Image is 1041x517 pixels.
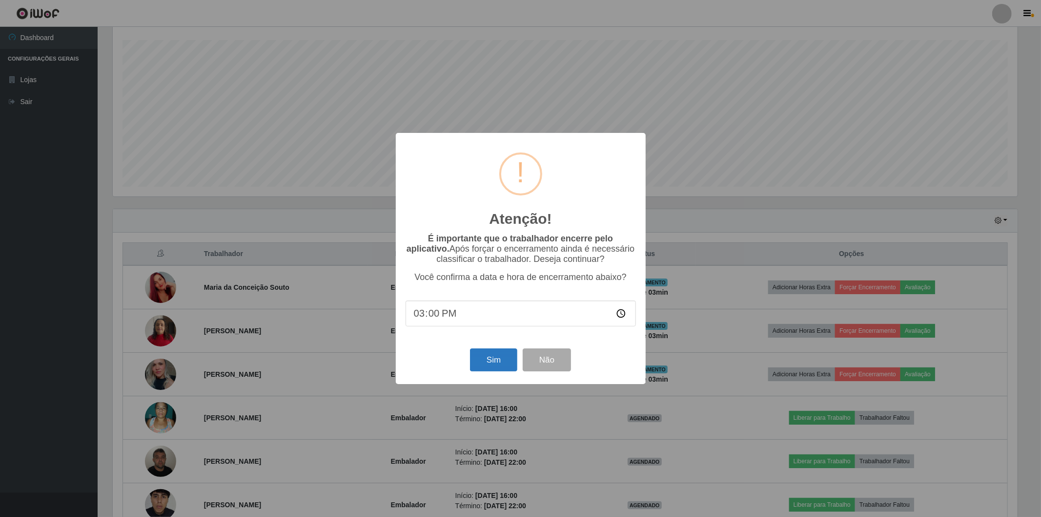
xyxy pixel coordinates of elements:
[523,348,571,371] button: Não
[470,348,517,371] button: Sim
[489,210,551,228] h2: Atenção!
[406,234,636,264] p: Após forçar o encerramento ainda é necessário classificar o trabalhador. Deseja continuar?
[407,234,613,254] b: É importante que o trabalhador encerre pelo aplicativo.
[406,272,636,282] p: Você confirma a data e hora de encerramento abaixo?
